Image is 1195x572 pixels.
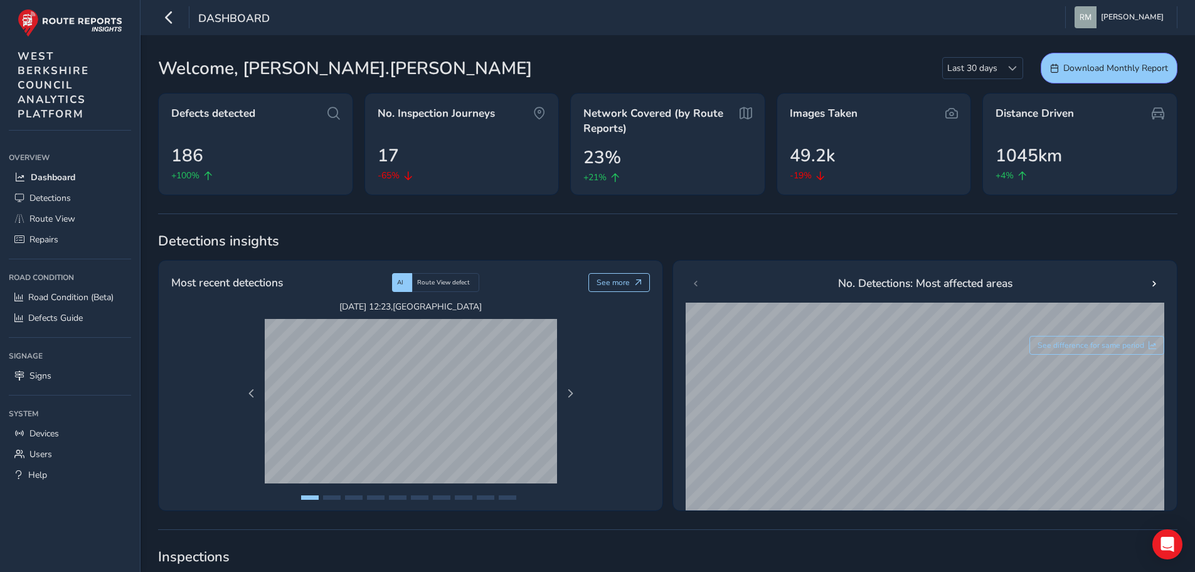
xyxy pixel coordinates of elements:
[378,143,399,169] span: 17
[996,143,1062,169] span: 1045km
[367,495,385,500] button: Page 4
[9,404,131,423] div: System
[29,192,71,204] span: Detections
[1075,6,1097,28] img: diamond-layout
[29,448,52,460] span: Users
[1029,336,1165,355] button: See difference for same period
[171,106,255,121] span: Defects detected
[996,106,1074,121] span: Distance Driven
[28,469,47,481] span: Help
[31,171,75,183] span: Dashboard
[171,143,203,169] span: 186
[1038,340,1144,350] span: See difference for same period
[9,208,131,229] a: Route View
[28,312,83,324] span: Defects Guide
[583,144,621,171] span: 23%
[9,188,131,208] a: Detections
[18,49,89,121] span: WEST BERKSHIRE COUNCIL ANALYTICS PLATFORM
[790,169,812,182] span: -19%
[378,106,495,121] span: No. Inspection Journeys
[417,278,470,287] span: Route View defect
[301,495,319,500] button: Page 1
[9,465,131,485] a: Help
[397,278,403,287] span: AI
[9,365,131,386] a: Signs
[790,106,858,121] span: Images Taken
[838,275,1012,291] span: No. Detections: Most affected areas
[1063,62,1168,74] span: Download Monthly Report
[29,213,75,225] span: Route View
[9,423,131,444] a: Devices
[389,495,406,500] button: Page 5
[499,495,516,500] button: Page 10
[29,428,59,440] span: Devices
[198,11,270,28] span: Dashboard
[9,287,131,308] a: Road Condition (Beta)
[392,273,412,292] div: AI
[411,495,428,500] button: Page 6
[323,495,341,500] button: Page 2
[9,229,131,250] a: Repairs
[1041,53,1177,84] button: Download Monthly Report
[9,167,131,188] a: Dashboard
[1075,6,1168,28] button: [PERSON_NAME]
[171,274,283,291] span: Most recent detections
[171,169,199,182] span: +100%
[29,234,58,246] span: Repairs
[9,308,131,328] a: Defects Guide
[412,273,479,292] div: Route View defect
[28,291,114,303] span: Road Condition (Beta)
[588,273,651,292] button: See more
[9,347,131,365] div: Signage
[9,268,131,287] div: Road Condition
[18,9,122,37] img: rr logo
[158,55,532,82] span: Welcome, [PERSON_NAME].[PERSON_NAME]
[583,171,607,184] span: +21%
[455,495,472,500] button: Page 8
[943,58,1002,78] span: Last 30 days
[9,148,131,167] div: Overview
[1152,529,1182,559] div: Open Intercom Messenger
[243,385,260,402] button: Previous Page
[996,169,1014,182] span: +4%
[345,495,363,500] button: Page 3
[597,278,630,288] span: See more
[29,370,51,382] span: Signs
[561,385,579,402] button: Next Page
[433,495,450,500] button: Page 7
[158,548,1177,566] span: Inspections
[790,143,835,169] span: 49.2k
[158,232,1177,251] span: Detections insights
[378,169,400,182] span: -65%
[583,106,735,136] span: Network Covered (by Route Reports)
[9,444,131,465] a: Users
[265,301,557,313] span: [DATE] 12:23 , [GEOGRAPHIC_DATA]
[477,495,494,500] button: Page 9
[1101,6,1164,28] span: [PERSON_NAME]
